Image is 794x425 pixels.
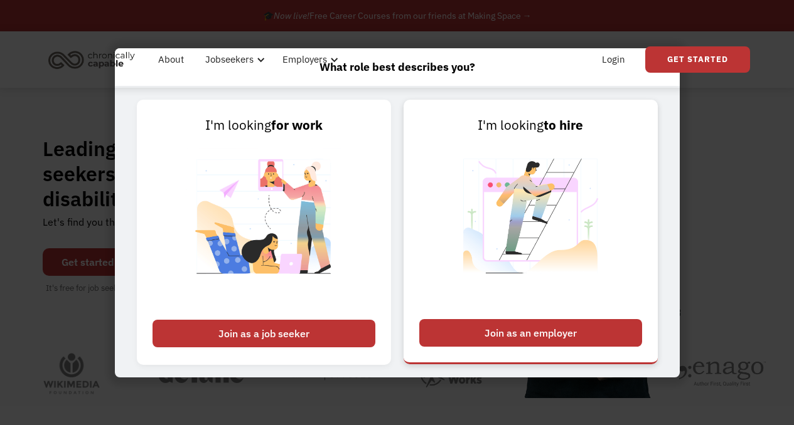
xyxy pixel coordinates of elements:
[186,135,342,313] img: Chronically Capable Personalized Job Matching
[645,46,750,73] a: Get Started
[153,115,375,135] div: I'm looking
[198,39,269,80] div: Jobseekers
[153,320,375,347] div: Join as a job seeker
[594,39,633,80] a: Login
[419,115,642,135] div: I'm looking
[45,46,139,73] img: Chronically Capable logo
[275,39,342,80] div: Employers
[419,319,642,347] div: Join as an employer
[45,46,144,73] a: home
[544,117,583,134] strong: to hire
[137,100,391,364] a: I'm lookingfor workJoin as a job seeker
[151,39,191,80] a: About
[282,52,327,67] div: Employers
[205,52,254,67] div: Jobseekers
[271,117,323,134] strong: for work
[404,100,658,364] a: I'm lookingto hireJoin as an employer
